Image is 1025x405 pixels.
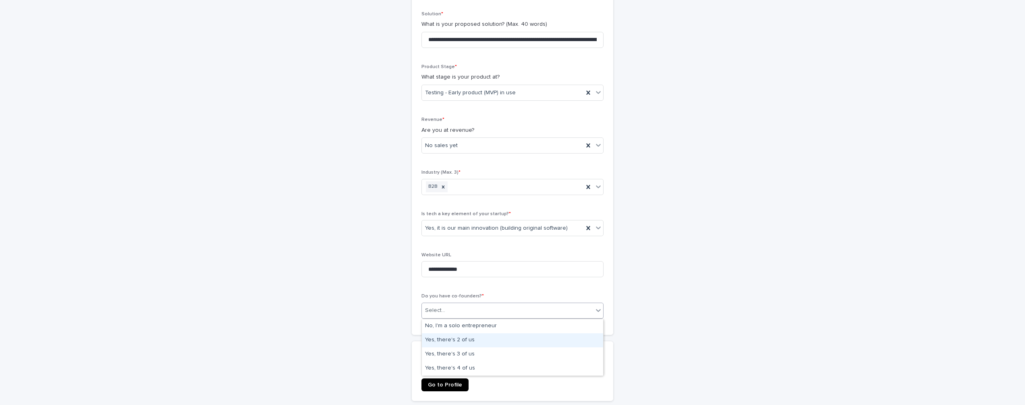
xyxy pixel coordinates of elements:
span: Industry (Max. 3) [421,170,461,175]
span: Do you have co-founders? [421,294,484,299]
span: Product Stage [421,64,457,69]
p: What stage is your product at? [421,73,604,81]
span: No sales yet [425,141,458,150]
div: No, I'm a solo entrepreneur [422,319,603,333]
div: B2B [426,181,439,192]
span: Is tech a key element of your startup? [421,212,511,216]
span: Yes, it is our main innovation (building original software) [425,224,568,233]
div: Yes, there's 2 of us [422,333,603,347]
div: Yes, there's 3 of us [422,347,603,361]
span: Revenue [421,117,444,122]
span: Website URL [421,253,451,258]
span: Go to Profile [428,382,462,388]
div: Select... [425,306,445,315]
div: Yes, there's 4 of us [422,361,603,376]
span: Testing - Early product (MVP) in use [425,89,516,97]
span: Solution [421,12,443,17]
p: Are you at revenue? [421,126,604,135]
p: What is your proposed solution? (Max. 40 words) [421,20,604,29]
a: Go to Profile [421,378,469,391]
